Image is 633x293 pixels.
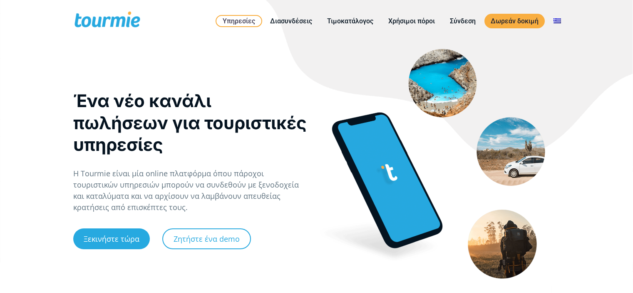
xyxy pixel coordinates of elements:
[264,16,318,26] a: Διασυνδέσεις
[444,16,482,26] a: Σύνδεση
[484,14,545,28] a: Δωρεάν δοκιμή
[73,168,308,213] p: Η Tourmie είναι μία online πλατφόρμα όπου πάροχοι τουριστικών υπηρεσιών μπορούν να συνδεθούν με ξ...
[216,15,262,27] a: Υπηρεσίες
[73,228,150,249] a: Ξεκινήστε τώρα
[321,16,380,26] a: Τιμοκατάλογος
[382,16,441,26] a: Χρήσιμοι πόροι
[162,228,251,249] a: Ζητήστε ένα demo
[73,90,308,156] div: Ένα νέο κανάλι πωλήσεων για τουριστικές υπηρεσίες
